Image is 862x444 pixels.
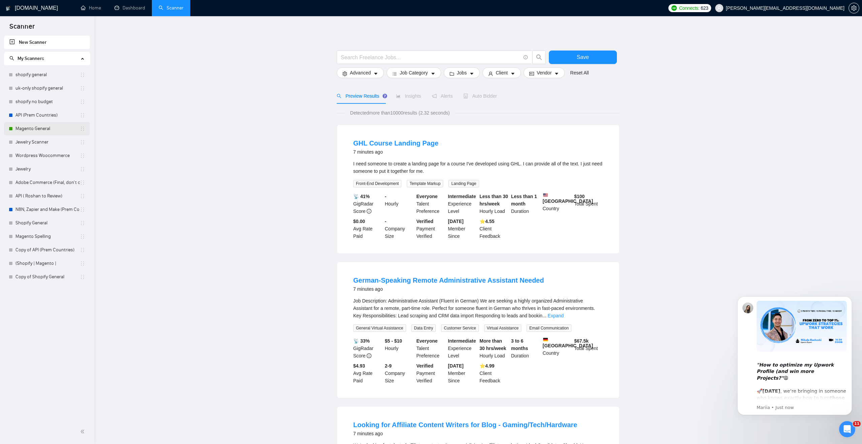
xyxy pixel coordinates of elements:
[533,54,545,60] span: search
[463,94,468,98] span: robot
[350,69,371,76] span: Advanced
[449,180,479,187] span: Landing Page
[15,82,80,95] a: uk-only shopify general
[510,337,541,359] div: Duration
[15,135,80,149] a: Jewelry Scanner
[4,135,90,149] li: Jewelry Scanner
[353,297,603,319] div: Job Description: Administrative Assistant (Fluent in German) We are seeking a highly organized Ad...
[15,216,80,230] a: Shopify General
[159,5,184,11] a: searchScanner
[527,324,571,332] span: Email Communication
[80,153,85,158] span: holder
[385,219,387,224] b: -
[448,363,463,369] b: [DATE]
[537,69,552,76] span: Vendor
[573,337,604,359] div: Total Spent
[432,93,453,99] span: Alerts
[478,193,510,215] div: Hourly Load
[511,338,528,351] b: 3 to 6 months
[4,230,90,243] li: Magento Spelling
[849,3,859,13] button: setting
[80,234,85,239] span: holder
[352,362,384,384] div: Avg Rate Paid
[385,363,392,369] b: 2-9
[529,71,534,76] span: idcard
[496,69,508,76] span: Client
[441,324,478,332] span: Customer Service
[4,243,90,257] li: Copy of API (Prem Countries)
[415,362,447,384] div: Payment Verified
[450,71,454,76] span: folder
[4,216,90,230] li: Shopify General
[80,274,85,280] span: holder
[488,71,493,76] span: user
[511,194,537,207] b: Less than 1 month
[382,93,388,99] div: Tooltip anchor
[479,219,494,224] b: ⭐️ 4.55
[384,362,415,384] div: Company Size
[353,148,438,156] div: 7 minutes ago
[548,313,564,318] a: Expand
[385,338,402,344] b: $5 - $10
[543,337,593,348] b: [GEOGRAPHIC_DATA]
[446,218,478,240] div: Member Since
[337,67,384,78] button: settingAdvancedcaret-down
[549,51,617,64] button: Save
[4,270,90,284] li: Copy of Shopify General
[15,257,80,270] a: (Shopify | Magento |
[448,194,476,199] b: Intermediate
[4,189,90,203] li: API ( Roshan to Review)
[417,219,434,224] b: Verified
[4,82,90,95] li: uk-only shopify general
[80,247,85,253] span: holder
[353,277,544,284] a: German-Speaking Remote Administrative Assistant Needed
[353,430,577,438] div: 7 minutes ago
[80,428,87,435] span: double-left
[353,285,544,293] div: 7 minutes ago
[478,218,510,240] div: Client Feedback
[345,109,455,117] span: Detected more than 10000 results (2.32 seconds)
[415,193,447,215] div: Talent Preference
[373,71,378,76] span: caret-down
[484,324,522,332] span: Virtual Assistance
[479,363,494,369] b: ⭐️ 4.99
[4,257,90,270] li: (Shopify | Magento |
[352,193,384,215] div: GigRadar Score
[353,180,401,187] span: Front-End Development
[411,324,436,332] span: Data Entry
[849,5,859,11] a: setting
[15,122,80,135] a: Magento General
[524,67,565,78] button: idcardVendorcaret-down
[385,194,387,199] b: -
[542,313,546,318] span: ...
[80,99,85,104] span: holder
[446,362,478,384] div: Member Since
[367,209,371,214] span: info-circle
[384,218,415,240] div: Company Size
[80,126,85,131] span: holder
[80,72,85,77] span: holder
[337,94,341,98] span: search
[384,337,415,359] div: Hourly
[15,108,80,122] a: API (Prem Countries)
[543,193,593,204] b: [GEOGRAPHIC_DATA]
[353,219,365,224] b: $0.00
[352,337,384,359] div: GigRadar Score
[417,194,438,199] b: Everyone
[15,68,80,82] a: shopify general
[80,180,85,185] span: holder
[543,193,548,197] img: 🇺🇸
[337,93,385,99] span: Preview Results
[396,93,421,99] span: Insights
[532,51,546,64] button: search
[415,218,447,240] div: Payment Verified
[415,337,447,359] div: Talent Preference
[524,55,528,60] span: info-circle
[18,56,44,61] span: My Scanners
[392,71,397,76] span: bars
